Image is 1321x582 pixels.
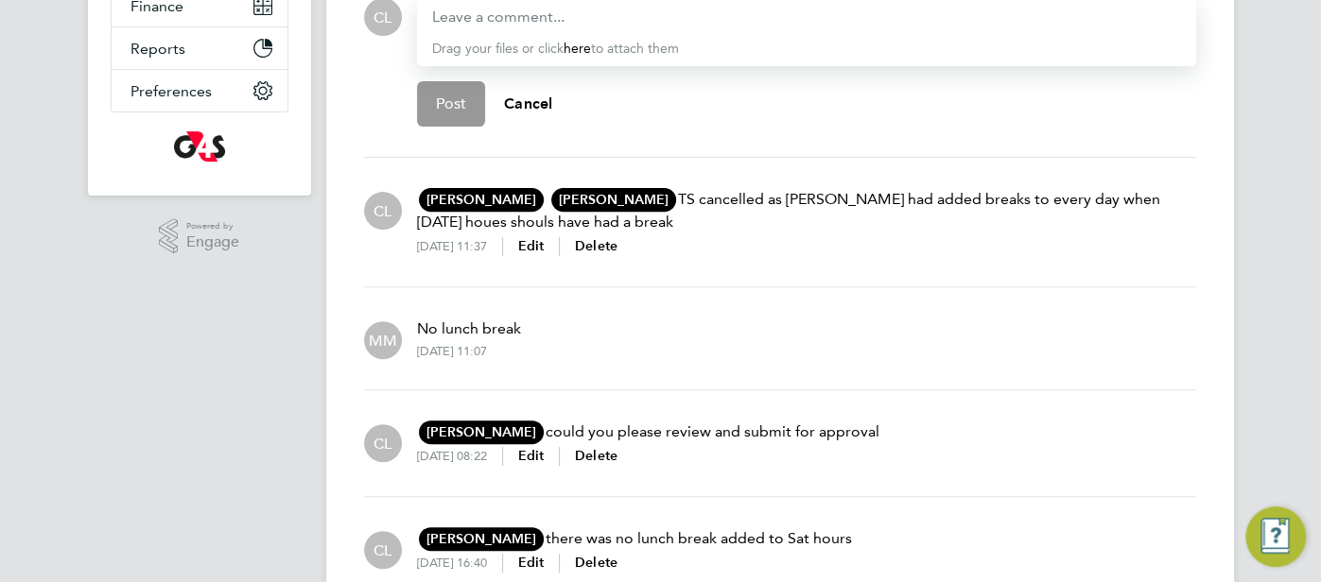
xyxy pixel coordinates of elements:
[417,449,502,464] div: [DATE] 08:22
[575,555,617,571] span: Delete
[364,424,402,462] div: CJS Temp Labour
[364,192,402,230] div: CJS Temp Labour
[575,447,617,466] button: Delete
[364,531,402,569] div: CJS Temp Labour
[112,27,287,69] button: Reports
[417,344,487,359] div: [DATE] 11:07
[130,40,185,58] span: Reports
[1245,506,1306,567] button: Engage Resource Center
[564,41,591,57] a: here
[417,420,879,443] p: could you please review and submit for approval
[504,94,552,112] span: Cancel
[174,131,225,162] img: g4s-logo-retina.png
[518,554,545,573] button: Edit
[518,238,545,254] span: Edit
[518,237,545,256] button: Edit
[575,448,617,464] span: Delete
[186,234,239,250] span: Engage
[419,420,544,444] span: [PERSON_NAME]
[111,131,288,162] a: Go to home page
[417,239,502,254] div: [DATE] 11:37
[417,317,521,340] p: No lunch break
[417,527,852,550] p: there was no lunch break added to Sat hours
[364,321,402,359] div: Monique Maussant
[374,200,391,221] span: CL
[159,218,239,254] a: Powered byEngage
[518,448,545,464] span: Edit
[374,7,391,27] span: CL
[417,188,1196,233] p: TS cancelled as [PERSON_NAME] had added breaks to every day when [DATE] houes shouls have had a b...
[518,555,545,571] span: Edit
[130,82,212,100] span: Preferences
[575,554,617,573] button: Delete
[485,81,571,127] button: Cancel
[432,41,679,57] span: Drag your files or click to attach them
[374,433,391,454] span: CL
[186,218,239,234] span: Powered by
[575,237,617,256] button: Delete
[417,556,502,571] div: [DATE] 16:40
[419,188,544,212] span: [PERSON_NAME]
[374,539,391,560] span: CL
[369,330,397,351] span: MM
[551,188,676,212] span: [PERSON_NAME]
[575,238,617,254] span: Delete
[419,527,544,551] span: [PERSON_NAME]
[518,447,545,466] button: Edit
[112,70,287,111] button: Preferences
